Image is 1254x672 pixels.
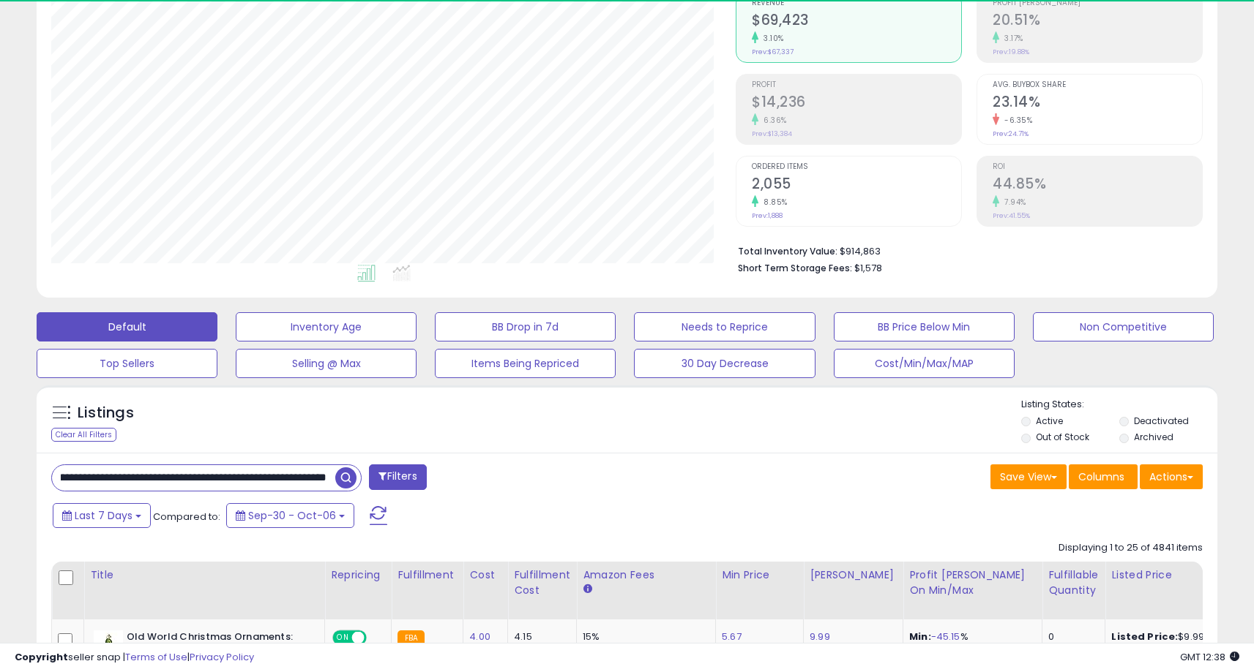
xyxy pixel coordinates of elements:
[1078,469,1124,484] span: Columns
[634,349,815,378] button: 30 Day Decrease
[15,651,254,665] div: seller snap | |
[854,261,882,275] span: $1,578
[53,503,151,528] button: Last 7 Days
[993,12,1202,31] h2: 20.51%
[993,163,1202,171] span: ROI
[993,48,1029,56] small: Prev: 19.88%
[1180,650,1239,664] span: 2025-10-14 12:38 GMT
[331,567,385,583] div: Repricing
[738,245,837,257] b: Total Inventory Value:
[125,650,187,664] a: Terms of Use
[993,211,1030,220] small: Prev: 41.55%
[37,349,217,378] button: Top Sellers
[834,349,1015,378] button: Cost/Min/Max/MAP
[37,312,217,341] button: Default
[999,115,1032,126] small: -6.35%
[993,81,1202,89] span: Avg. Buybox Share
[1059,541,1203,555] div: Displaying 1 to 25 of 4841 items
[398,567,457,583] div: Fulfillment
[236,349,417,378] button: Selling @ Max
[1036,431,1089,443] label: Out of Stock
[752,81,961,89] span: Profit
[90,567,318,583] div: Title
[999,33,1023,44] small: 3.17%
[1111,567,1238,583] div: Listed Price
[752,163,961,171] span: Ordered Items
[435,349,616,378] button: Items Being Repriced
[51,428,116,442] div: Clear All Filters
[153,510,220,524] span: Compared to:
[993,129,1029,138] small: Prev: 24.71%
[722,567,797,583] div: Min Price
[226,503,354,528] button: Sep-30 - Oct-06
[752,175,961,195] h2: 2,055
[1134,431,1173,443] label: Archived
[634,312,815,341] button: Needs to Reprice
[758,197,788,208] small: 8.85%
[1048,567,1099,598] div: Fulfillable Quantity
[1021,398,1217,412] p: Listing States:
[999,197,1026,208] small: 7.94%
[752,94,961,113] h2: $14,236
[1033,312,1214,341] button: Non Competitive
[1069,464,1138,489] button: Columns
[834,312,1015,341] button: BB Price Below Min
[738,262,852,274] b: Short Term Storage Fees:
[369,464,426,490] button: Filters
[190,650,254,664] a: Privacy Policy
[583,567,709,583] div: Amazon Fees
[1134,415,1189,427] label: Deactivated
[752,48,794,56] small: Prev: $67,337
[248,508,336,523] span: Sep-30 - Oct-06
[990,464,1067,489] button: Save View
[435,312,616,341] button: BB Drop in 7d
[738,241,1192,259] li: $914,863
[752,129,792,138] small: Prev: $13,384
[583,583,591,596] small: Amazon Fees.
[993,175,1202,195] h2: 44.85%
[15,650,68,664] strong: Copyright
[903,562,1042,619] th: The percentage added to the cost of goods (COGS) that forms the calculator for Min & Max prices.
[469,567,501,583] div: Cost
[810,567,897,583] div: [PERSON_NAME]
[75,508,133,523] span: Last 7 Days
[758,115,787,126] small: 6.36%
[752,12,961,31] h2: $69,423
[78,403,134,423] h5: Listings
[236,312,417,341] button: Inventory Age
[758,33,784,44] small: 3.10%
[993,94,1202,113] h2: 23.14%
[514,567,570,598] div: Fulfillment Cost
[1036,415,1063,427] label: Active
[909,567,1036,598] div: Profit [PERSON_NAME] on Min/Max
[1140,464,1203,489] button: Actions
[752,211,783,220] small: Prev: 1,888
